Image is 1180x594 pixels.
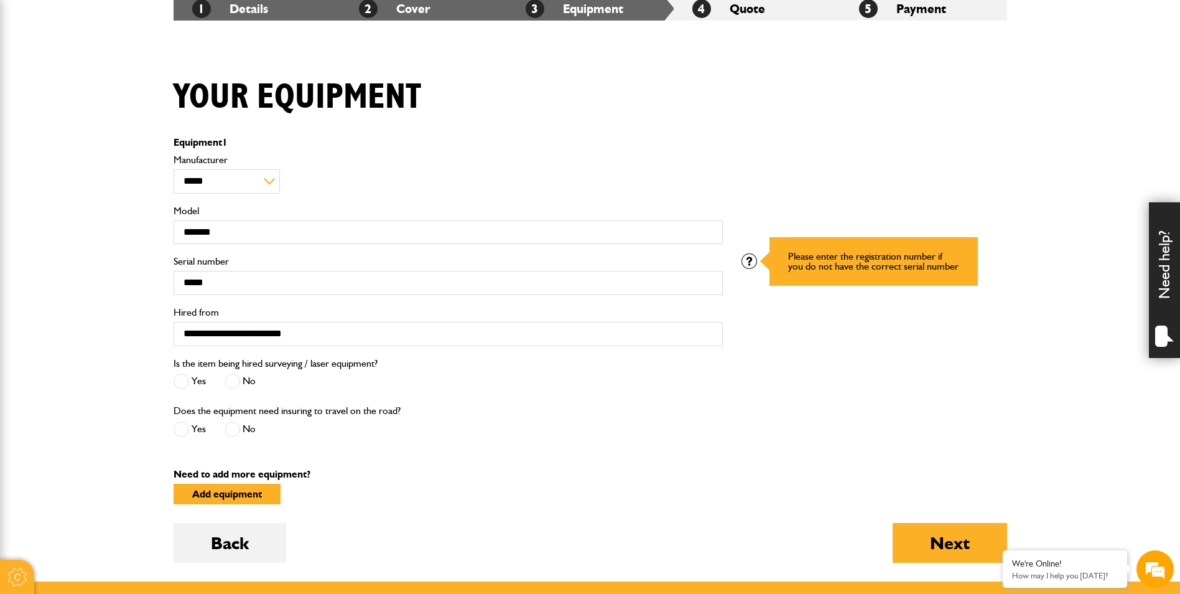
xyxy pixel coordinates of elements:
[225,422,256,437] label: No
[204,6,234,36] div: Minimize live chat window
[174,206,723,216] label: Model
[174,484,281,504] button: Add equipment
[1149,202,1180,358] div: Need help?
[174,422,206,437] label: Yes
[16,152,227,179] input: Enter your email address
[16,225,227,373] textarea: Type your message and hit 'Enter'
[1012,559,1118,569] div: We're Online!
[16,115,227,143] input: Enter your last name
[893,523,1007,563] button: Next
[174,77,421,118] h1: Your equipment
[174,374,206,389] label: Yes
[222,136,228,148] span: 1
[174,257,723,266] label: Serial number
[16,189,227,216] input: Enter your phone number
[1012,571,1118,580] p: How may I help you today?
[169,384,226,400] em: Start Chat
[174,523,286,563] button: Back
[174,138,723,148] p: Equipment
[65,70,209,86] div: Chat with us now
[174,155,723,165] label: Manufacturer
[359,1,430,16] a: 2Cover
[174,308,723,318] label: Hired from
[788,252,959,271] p: Please enter the registration number if you do not have the correct serial number
[192,1,268,16] a: 1Details
[174,406,401,416] label: Does the equipment need insuring to travel on the road?
[21,69,52,87] img: d_20077148190_company_1631870298795_20077148190
[225,374,256,389] label: No
[174,359,378,369] label: Is the item being hired surveying / laser equipment?
[174,469,1007,479] p: Need to add more equipment?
